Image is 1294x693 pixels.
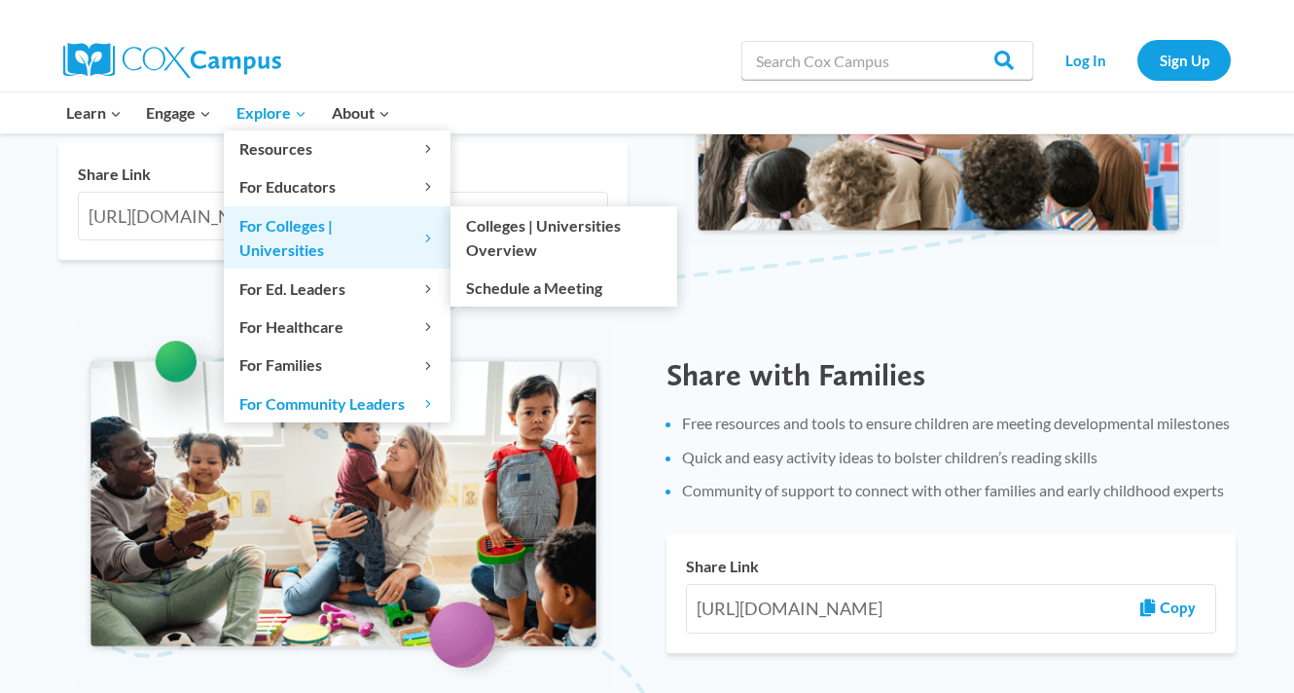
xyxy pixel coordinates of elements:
[319,92,403,133] button: Child menu of About
[450,269,677,306] a: Schedule a Meeting
[682,447,1236,468] li: Quick and easy activity ideas to bolster children’s reading skills
[224,130,450,167] button: Child menu of Resources
[1043,40,1128,80] a: Log In
[686,554,1216,579] label: Share Link
[224,168,450,205] button: Child menu of For Educators
[741,41,1033,80] input: Search Cox Campus
[224,92,319,133] button: Child menu of Explore
[666,355,925,393] span: Share with Families
[450,206,677,269] a: Colleges | Universities Overview
[134,92,225,133] button: Child menu of Engage
[682,480,1236,501] li: Community of support to connect with other families and early childhood experts
[224,346,450,383] button: Child menu of For Families
[224,384,450,421] button: Child menu of For Community Leaders
[1121,585,1215,633] button: Copy to clipboard
[1137,40,1231,80] a: Sign Up
[63,43,281,78] img: Cox Campus
[78,162,608,187] label: Share Link
[513,193,607,240] button: Copy to clipboard
[54,92,134,133] button: Child menu of Learn
[224,206,450,269] button: Child menu of For Colleges | Universities
[224,270,450,307] button: Child menu of For Ed. Leaders
[682,413,1236,434] li: Free resources and tools to ensure children are meeting developmental milestones
[1043,40,1231,80] nav: Secondary Navigation
[54,92,402,133] nav: Primary Navigation
[224,309,450,346] button: Child menu of For Healthcare
[76,322,611,686] img: familes-with-their-children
